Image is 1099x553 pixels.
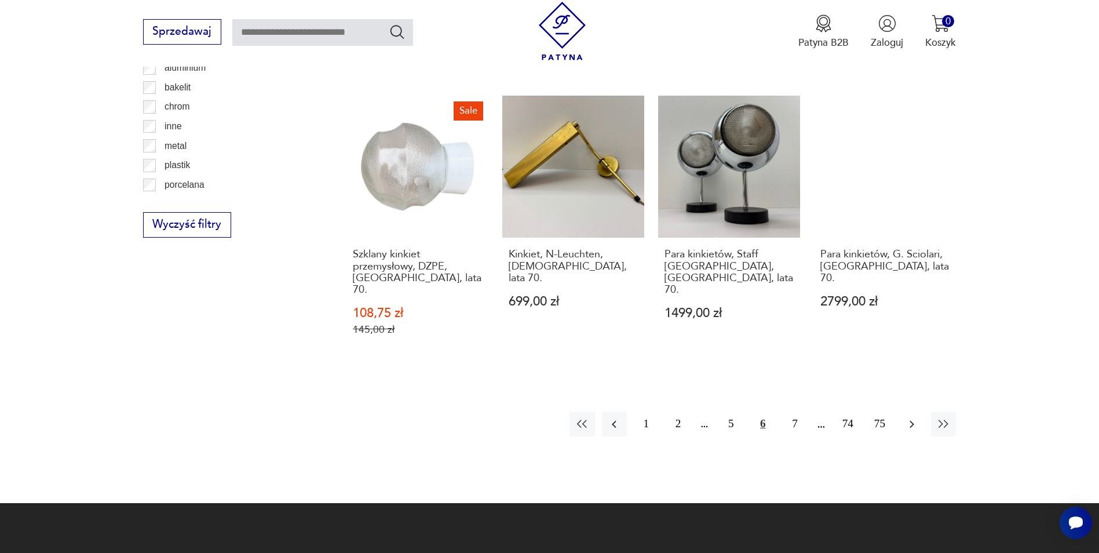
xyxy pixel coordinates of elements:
a: Kinkiet, N-Leuchten, Niemcy, lata 70.Kinkiet, N-Leuchten, [DEMOGRAPHIC_DATA], lata 70.699,00 zł [502,96,644,363]
a: Ikona medaluPatyna B2B [798,14,849,49]
img: Ikona koszyka [932,14,950,32]
p: 108,75 zł [353,307,482,319]
h3: Para kinkietów, G. Sciolari, [GEOGRAPHIC_DATA], lata 70. [820,249,950,284]
p: bakelit [165,80,191,95]
button: 5 [718,412,743,436]
button: Szukaj [389,23,406,40]
h3: Kinkiet, N-Leuchten, [DEMOGRAPHIC_DATA], lata 70. [509,249,638,284]
button: Wyczyść filtry [143,212,231,238]
button: Zaloguj [871,14,903,49]
iframe: Smartsupp widget button [1060,507,1092,539]
a: Para kinkietów, G. Sciolari, Włochy, lata 70.Para kinkietów, G. Sciolari, [GEOGRAPHIC_DATA], lata... [814,96,956,363]
p: 1499,00 zł [664,307,794,319]
p: metal [165,139,187,154]
p: 145,00 zł [353,323,482,336]
img: Patyna - sklep z meblami i dekoracjami vintage [533,2,592,60]
button: 6 [750,412,775,436]
p: 2799,00 zł [820,296,950,308]
button: 1 [634,412,659,436]
button: Patyna B2B [798,14,849,49]
img: Ikona medalu [815,14,833,32]
a: Para kinkietów, Staff Leuchten, Niemcy, lata 70.Para kinkietów, Staff [GEOGRAPHIC_DATA], [GEOGRAP... [658,96,800,363]
div: 0 [942,15,954,27]
p: aluminium [165,60,206,75]
p: plastik [165,158,190,173]
a: SaleSzklany kinkiet przemysłowy, DZPE, Polska, lata 70.Szklany kinkiet przemysłowy, DZPE, [GEOGRA... [346,96,488,363]
button: 74 [835,412,860,436]
h3: Szklany kinkiet przemysłowy, DZPE, [GEOGRAPHIC_DATA], lata 70. [353,249,482,296]
a: Sprzedawaj [143,28,221,37]
p: porcelana [165,177,205,192]
button: Sprzedawaj [143,19,221,45]
button: 7 [782,412,807,436]
button: 0Koszyk [925,14,956,49]
button: 75 [867,412,892,436]
p: chrom [165,99,189,114]
p: inne [165,119,181,134]
img: Ikonka użytkownika [878,14,896,32]
h3: Para kinkietów, Staff [GEOGRAPHIC_DATA], [GEOGRAPHIC_DATA], lata 70. [664,249,794,296]
p: Patyna B2B [798,36,849,49]
p: porcelit [165,197,193,212]
p: Zaloguj [871,36,903,49]
p: 699,00 zł [509,296,638,308]
button: 2 [666,412,691,436]
p: Koszyk [925,36,956,49]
